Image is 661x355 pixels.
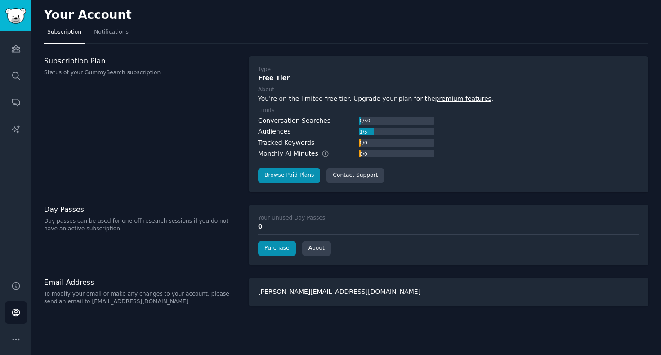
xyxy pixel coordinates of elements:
div: 0 / 50 [359,117,371,125]
p: Day passes can be used for one-off research sessions if you do not have an active subscription [44,217,239,233]
span: Subscription [47,28,81,36]
h3: Email Address [44,278,239,287]
div: Free Tier [258,73,639,83]
h3: Day Passes [44,205,239,214]
a: Subscription [44,25,85,44]
a: Purchase [258,241,296,256]
a: Contact Support [326,168,384,183]
h3: Subscription Plan [44,56,239,66]
div: Type [258,66,271,74]
div: 0 [258,222,639,231]
a: Notifications [91,25,132,44]
div: Monthly AI Minutes [258,149,339,158]
a: About [302,241,331,256]
a: Browse Paid Plans [258,168,320,183]
div: You're on the limited free tier. Upgrade your plan for the . [258,94,639,103]
p: To modify your email or make any changes to your account, please send an email to [EMAIL_ADDRESS]... [44,290,239,306]
div: Your Unused Day Passes [258,214,325,222]
div: 1 / 5 [359,128,368,136]
a: premium features [435,95,491,102]
div: Tracked Keywords [258,138,314,148]
img: GummySearch logo [5,8,26,24]
div: Limits [258,107,275,115]
div: Audiences [258,127,290,136]
div: 0 / 0 [359,139,368,147]
span: Notifications [94,28,129,36]
div: [PERSON_NAME][EMAIL_ADDRESS][DOMAIN_NAME] [249,278,648,306]
div: 0 / 0 [359,150,368,158]
div: Conversation Searches [258,116,330,126]
div: About [258,86,274,94]
p: Status of your GummySearch subscription [44,69,239,77]
h2: Your Account [44,8,132,22]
